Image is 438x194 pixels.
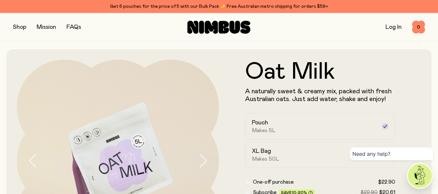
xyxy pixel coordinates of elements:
[13,3,425,10] div: Get 6 pouches for the price of 5 with our Bulk Pack ✨ Free Australian metro shipping for orders $59+
[252,147,271,155] h2: XL Bag
[252,127,276,134] span: Makes 5L
[408,164,432,188] img: agent
[378,179,395,185] span: $22.90
[245,87,396,103] p: A naturally sweet & creamy mix, packed with fresh Australian oats. Just add water, shake and enjoy!
[350,147,433,160] div: Need any help?
[245,60,396,84] h1: Oat Milk
[253,179,294,185] span: One-off purchase
[252,119,268,127] h2: Pouch
[412,21,425,34] button: 0
[37,24,56,30] a: Mission
[66,24,81,30] a: FAQs
[252,156,279,162] span: Makes 50L
[385,24,402,30] a: Log In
